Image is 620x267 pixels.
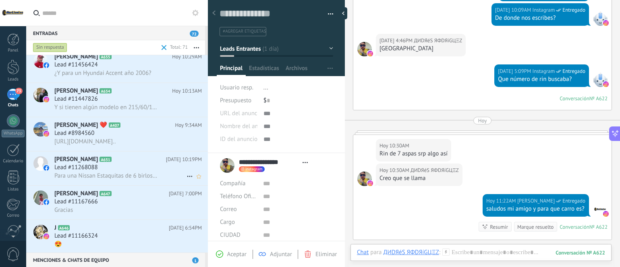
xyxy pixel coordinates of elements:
img: icon [44,234,49,239]
div: Total: 71 [167,43,188,52]
span: Lead #11456424 [54,61,98,69]
a: avatariconJA646[DATE] 6:54PMLead #11166324😍 [26,220,208,254]
span: Adjuntar [270,250,292,258]
div: Presupuesto [220,94,257,107]
div: Entradas [26,26,205,40]
span: [PERSON_NAME] ❤️ [54,121,107,129]
span: Lead #8984560 [54,129,94,137]
a: avataricon[PERSON_NAME]A651[DATE] 10:19PMLead #11268088Para una Nissan Estaquitas de 6 birlos qué... [26,151,208,185]
span: Lead #11268088 [54,164,98,172]
span: Y si tienen algún modelo en 215/60/17 en espina de pescado precio y marca si es posible foto [54,103,158,111]
img: instagram.svg [367,51,373,56]
span: Entregado [562,197,585,205]
span: Lead #11167666 [54,198,98,206]
div: Chats [2,103,25,108]
div: Leads [2,77,25,82]
div: Creo que se llama [379,174,459,182]
div: ДИDЯéS ЯФDЯíGЦΞZ [383,248,439,256]
span: Hoy 10:29AM [172,53,202,61]
span: Cargo [220,219,235,225]
span: 72 [190,31,199,37]
div: Listas [2,187,25,192]
span: Instagram [533,67,555,75]
span: 1 [192,257,199,263]
img: instagram.svg [367,180,373,186]
span: Correo [220,205,237,213]
span: leonardo guzman [593,202,608,217]
span: [PERSON_NAME] [54,190,98,198]
span: Principal [220,64,243,76]
span: [PERSON_NAME] [54,53,98,61]
span: ДИDЯéS ЯФDЯíGЦΞZ [357,172,372,186]
span: [PERSON_NAME] [54,155,98,164]
span: Entregado [562,67,585,75]
div: Conversación [560,224,589,230]
span: ¿Y para un Hyundai Accent año 2006? [54,69,151,77]
span: A655 [100,54,111,59]
div: Calendario [2,159,25,164]
span: Teléfono Oficina [220,192,262,200]
span: 73 [15,88,22,94]
img: icon [44,199,49,205]
div: Menciones & Chats de equipo [26,253,205,267]
a: avataricon[PERSON_NAME]A647[DATE] 7:00PMLead #11167666Gracias [26,186,208,219]
div: Hoy 11:22AM [486,197,517,205]
span: A646 [58,225,70,230]
span: Lead #11447826 [54,95,98,103]
span: 😍 [54,240,62,248]
span: A647 [100,191,111,196]
div: № A622 [589,224,608,230]
div: Ocultar [339,7,347,19]
span: Gracias [54,206,73,214]
span: ... [263,84,268,91]
div: 622 [556,249,605,256]
span: ДИDЯéS ЯФDЯíGЦΞZ [411,166,459,174]
div: WhatsApp [2,130,25,137]
span: CIUDAD [220,232,241,238]
div: $ [263,94,333,107]
a: avataricon[PERSON_NAME]A655Hoy 10:29AMLead #11456424¿Y para un Hyundai Accent año 2006? [26,49,208,83]
span: Estadísticas [249,64,279,76]
span: [DATE] 7:00PM [169,190,202,198]
div: Nombre del anuncio de TikTok [220,120,257,133]
span: Entregado [562,6,585,14]
img: instagram.svg [603,20,609,26]
span: Presupuesto [220,97,251,104]
img: icon [44,165,49,171]
span: [PERSON_NAME] [54,87,98,95]
div: Usuario resp. [220,81,257,94]
span: URL del anuncio de TikTok [220,110,288,116]
div: Panel [2,48,25,53]
span: Lead #11166324 [54,232,98,240]
div: Hoy 10:30AM [379,142,411,150]
img: instagram.svg [603,211,609,217]
div: Compañía [220,177,257,190]
div: Cargo [220,216,257,229]
div: Conversación [560,95,589,102]
span: [DATE] 10:19PM [166,155,202,164]
a: avataricon[PERSON_NAME] ❤️A407Hoy 9:34AMLead #8984560[URL][DOMAIN_NAME].. [26,117,208,151]
div: Hoy [478,117,487,124]
span: Aceptar [227,250,247,258]
div: Correo [2,213,25,218]
span: Usuario resp. [220,84,253,91]
div: De donde nos escribes? [495,14,585,22]
div: Hoy 10:30AM [379,166,411,174]
div: CIUDAD [220,229,257,242]
span: Instagram [593,72,608,87]
div: Resumir [490,223,508,231]
span: ID del anuncio de TikTok [220,136,283,142]
div: Rin de 7 aspas srp algo así [379,150,448,158]
div: URL del anuncio de TikTok [220,107,257,120]
span: : [439,248,440,257]
span: Instagram [593,11,608,26]
span: A651 [100,157,111,162]
div: Sin respuesta [33,43,67,52]
span: Hoy 10:13AM [172,87,202,95]
span: Hoy 9:34AM [175,121,202,129]
div: [DATE] 5:09PM [498,67,532,75]
span: ДИDЯéS ЯФDЯíGЦΞZ [414,37,462,45]
span: para [370,248,382,257]
span: #agregar etiquetas [223,29,266,34]
span: Archivos [286,64,307,76]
